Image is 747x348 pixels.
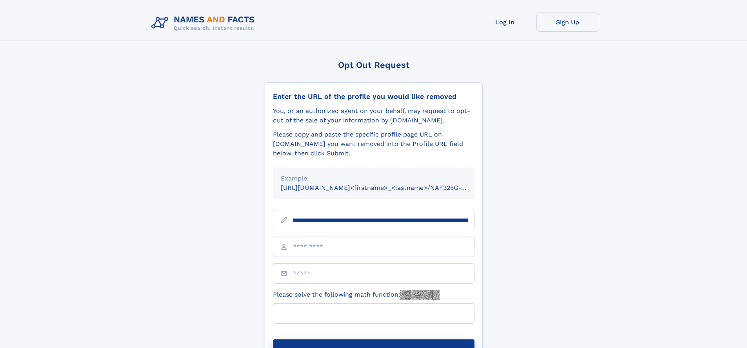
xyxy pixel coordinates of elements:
[273,92,474,101] div: Enter the URL of the profile you would like removed
[273,290,440,300] label: Please solve the following math function:
[536,13,599,32] a: Sign Up
[265,60,483,70] div: Opt Out Request
[281,184,489,191] small: [URL][DOMAIN_NAME]<firstname>_<lastname>/NAF325G-xxxxxxxx
[273,130,474,158] div: Please copy and paste the specific profile page URL on [DOMAIN_NAME] you want removed into the Pr...
[273,106,474,125] div: You, or an authorized agent on your behalf, may request to opt-out of the sale of your informatio...
[281,174,467,183] div: Example:
[148,13,261,34] img: Logo Names and Facts
[474,13,536,32] a: Log In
